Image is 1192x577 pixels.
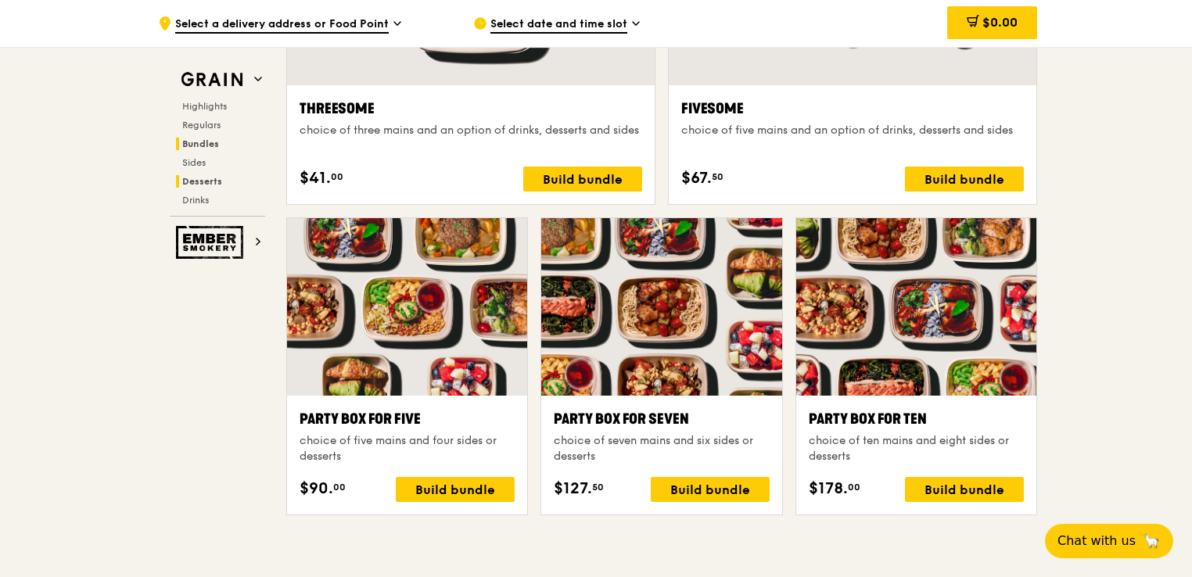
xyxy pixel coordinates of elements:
[554,408,769,430] div: Party Box for Seven
[554,477,592,500] span: $127.
[396,477,515,502] div: Build bundle
[712,170,723,183] span: 50
[331,170,343,183] span: 00
[1142,532,1161,550] span: 🦙
[176,226,248,259] img: Ember Smokery web logo
[592,481,604,493] span: 50
[681,167,712,190] span: $67.
[523,167,642,192] div: Build bundle
[300,408,515,430] div: Party Box for Five
[809,477,848,500] span: $178.
[182,157,206,168] span: Sides
[182,195,209,206] span: Drinks
[651,477,770,502] div: Build bundle
[982,15,1018,30] span: $0.00
[175,16,389,34] span: Select a delivery address or Food Point
[681,98,1024,120] div: Fivesome
[176,66,248,94] img: Grain web logo
[490,16,627,34] span: Select date and time slot
[300,98,642,120] div: Threesome
[809,408,1024,430] div: Party Box for Ten
[182,120,221,131] span: Regulars
[300,167,331,190] span: $41.
[681,123,1024,138] div: choice of five mains and an option of drinks, desserts and sides
[905,167,1024,192] div: Build bundle
[300,123,642,138] div: choice of three mains and an option of drinks, desserts and sides
[1045,524,1173,558] button: Chat with us🦙
[182,138,219,149] span: Bundles
[182,101,227,112] span: Highlights
[809,433,1024,464] div: choice of ten mains and eight sides or desserts
[848,481,860,493] span: 00
[333,481,346,493] span: 00
[554,433,769,464] div: choice of seven mains and six sides or desserts
[300,433,515,464] div: choice of five mains and four sides or desserts
[182,176,222,187] span: Desserts
[300,477,333,500] span: $90.
[1057,532,1136,550] span: Chat with us
[905,477,1024,502] div: Build bundle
